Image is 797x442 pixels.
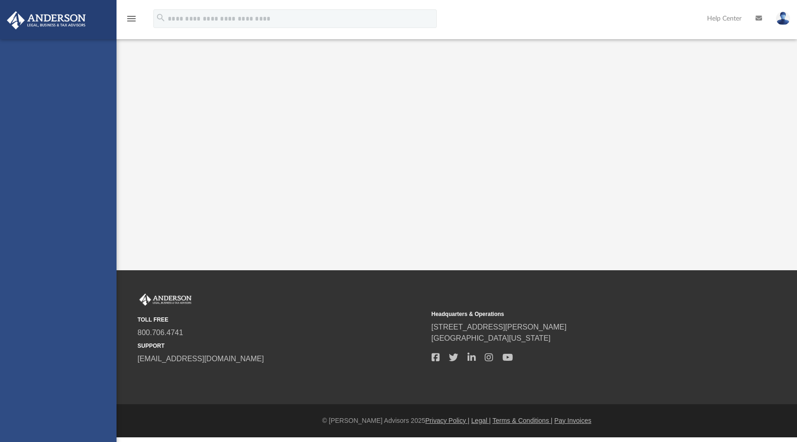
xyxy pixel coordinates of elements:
[776,12,790,25] img: User Pic
[137,294,193,306] img: Anderson Advisors Platinum Portal
[137,329,183,337] a: 800.706.4741
[554,417,591,424] a: Pay Invoices
[432,323,567,331] a: [STREET_ADDRESS][PERSON_NAME]
[471,417,491,424] a: Legal |
[432,310,719,318] small: Headquarters & Operations
[493,417,553,424] a: Terms & Conditions |
[137,316,425,324] small: TOLL FREE
[137,342,425,350] small: SUPPORT
[126,13,137,24] i: menu
[126,18,137,24] a: menu
[137,355,264,363] a: [EMAIL_ADDRESS][DOMAIN_NAME]
[432,334,551,342] a: [GEOGRAPHIC_DATA][US_STATE]
[156,13,166,23] i: search
[117,416,797,426] div: © [PERSON_NAME] Advisors 2025
[426,417,470,424] a: Privacy Policy |
[4,11,89,29] img: Anderson Advisors Platinum Portal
